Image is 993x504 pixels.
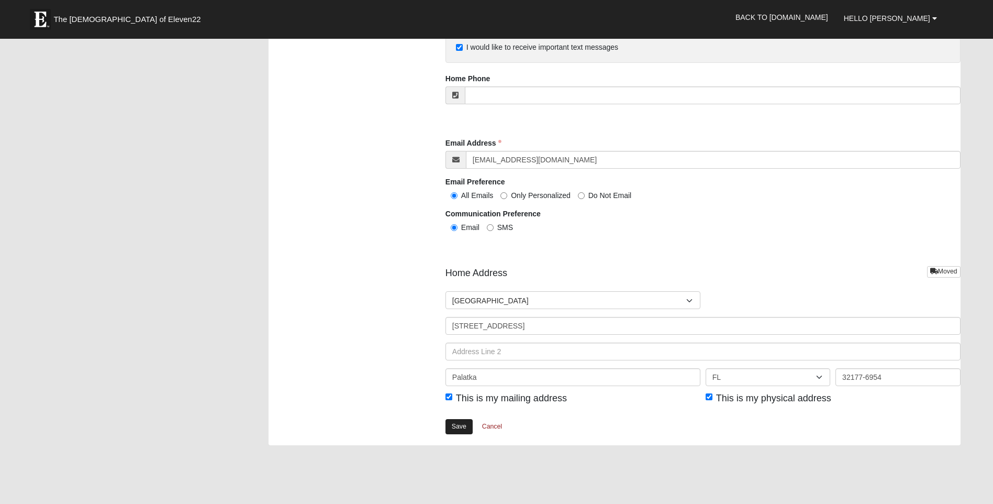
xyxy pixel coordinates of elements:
label: Home Phone [445,73,490,84]
img: Eleven22 logo [30,9,51,30]
input: Address Line 1 [445,317,961,335]
input: Only Personalized [500,192,507,199]
a: Moved [927,266,961,277]
span: Only Personalized [511,191,571,200]
span: Do Not Email [588,191,631,200]
span: Hello [PERSON_NAME] [844,14,930,23]
span: This is my physical address [716,393,831,403]
input: All Emails [451,192,458,199]
a: Save [445,419,473,434]
a: Cancel [475,419,509,435]
input: This is my physical address [706,393,712,400]
input: Address Line 2 [445,343,961,360]
label: Email Preference [445,177,505,187]
span: This is my mailing address [456,393,567,403]
span: SMS [497,223,513,232]
label: Email Address [445,138,501,148]
span: Email [461,223,479,232]
span: Home Address [445,266,507,280]
span: I would like to receive important text messages [466,43,618,51]
span: [GEOGRAPHIC_DATA] [452,292,686,310]
input: SMS [487,224,494,231]
a: Hello [PERSON_NAME] [836,5,945,31]
span: The [DEMOGRAPHIC_DATA] of Eleven22 [53,14,200,25]
input: City [445,368,700,386]
input: Do Not Email [578,192,585,199]
a: The [DEMOGRAPHIC_DATA] of Eleven22 [25,4,234,30]
input: This is my mailing address [445,393,452,400]
label: Communication Preference [445,209,541,219]
input: I would like to receive important text messages [456,44,463,51]
input: Zip [835,368,960,386]
a: Back to [DOMAIN_NAME] [728,4,836,30]
span: All Emails [461,191,493,200]
input: Email [451,224,458,231]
